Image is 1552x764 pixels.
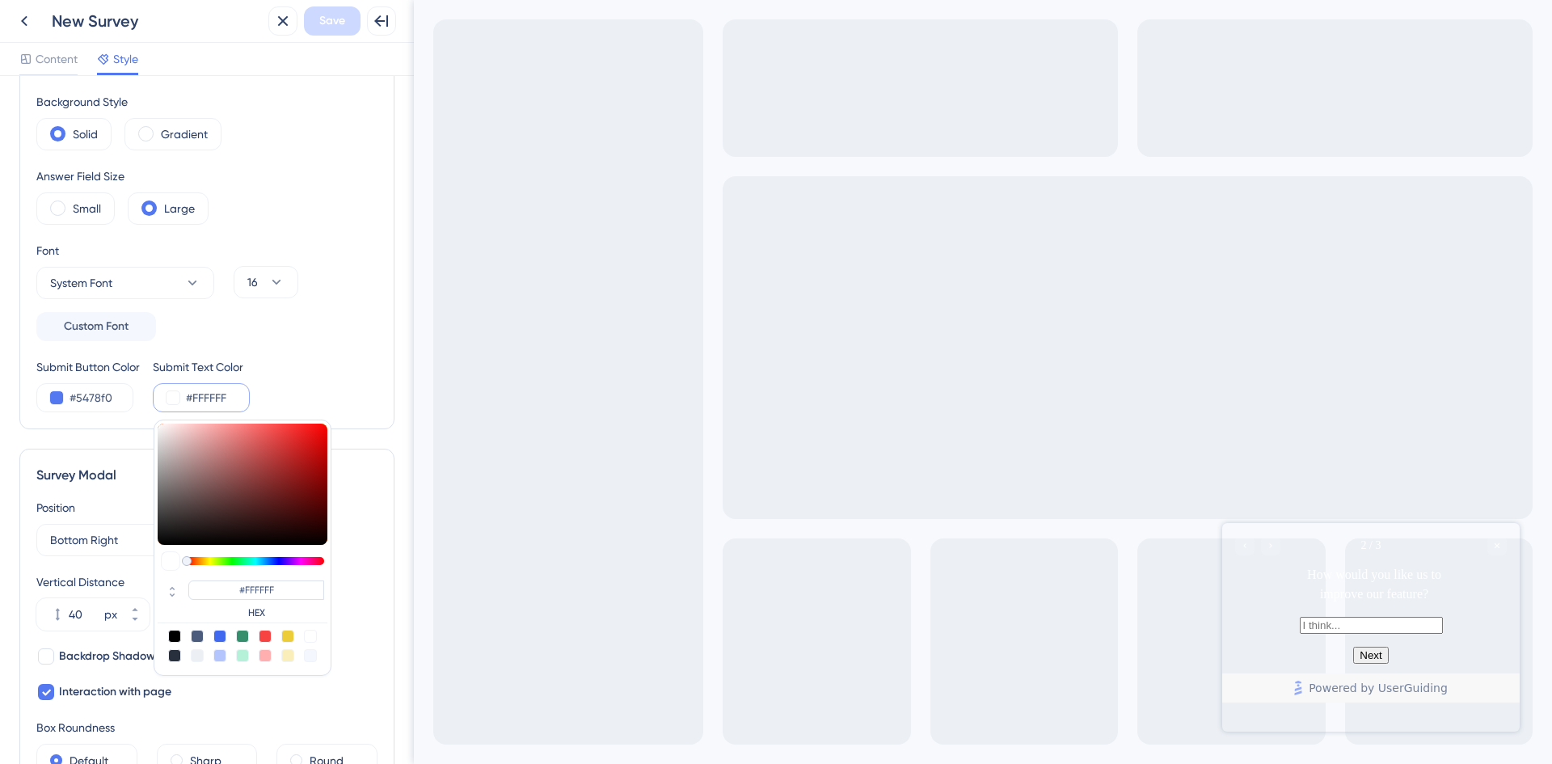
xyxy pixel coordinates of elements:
[50,530,118,550] span: Bottom Right
[120,614,150,631] button: px
[36,572,150,592] div: Vertical Distance
[73,199,101,218] label: Small
[36,357,140,377] div: Submit Button Color
[304,6,361,36] button: Save
[247,272,258,292] span: 16
[36,92,221,112] div: Background Style
[64,317,129,336] span: Custom Font
[36,718,377,737] div: Box Roundness
[73,125,98,144] label: Solid
[153,357,250,377] div: Submit Text Color
[36,267,214,299] button: System Font
[36,524,214,556] button: Bottom Right
[319,11,345,31] span: Save
[59,682,171,702] span: Interaction with page
[808,523,1106,732] iframe: UserGuiding Survey
[234,266,298,298] button: 16
[59,647,155,666] span: Backdrop Shadow
[188,606,324,619] label: HEX
[36,241,214,260] div: Font
[36,466,377,485] div: Survey Modal
[36,167,209,186] div: Answer Field Size
[36,312,156,341] button: Custom Font
[52,10,262,32] div: New Survey
[164,199,195,218] label: Large
[113,49,138,69] span: Style
[120,598,150,614] button: px
[69,605,101,624] input: px
[50,273,112,293] span: System Font
[161,125,208,144] label: Gradient
[36,49,78,69] span: Content
[104,605,117,624] div: px
[36,498,377,517] div: Position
